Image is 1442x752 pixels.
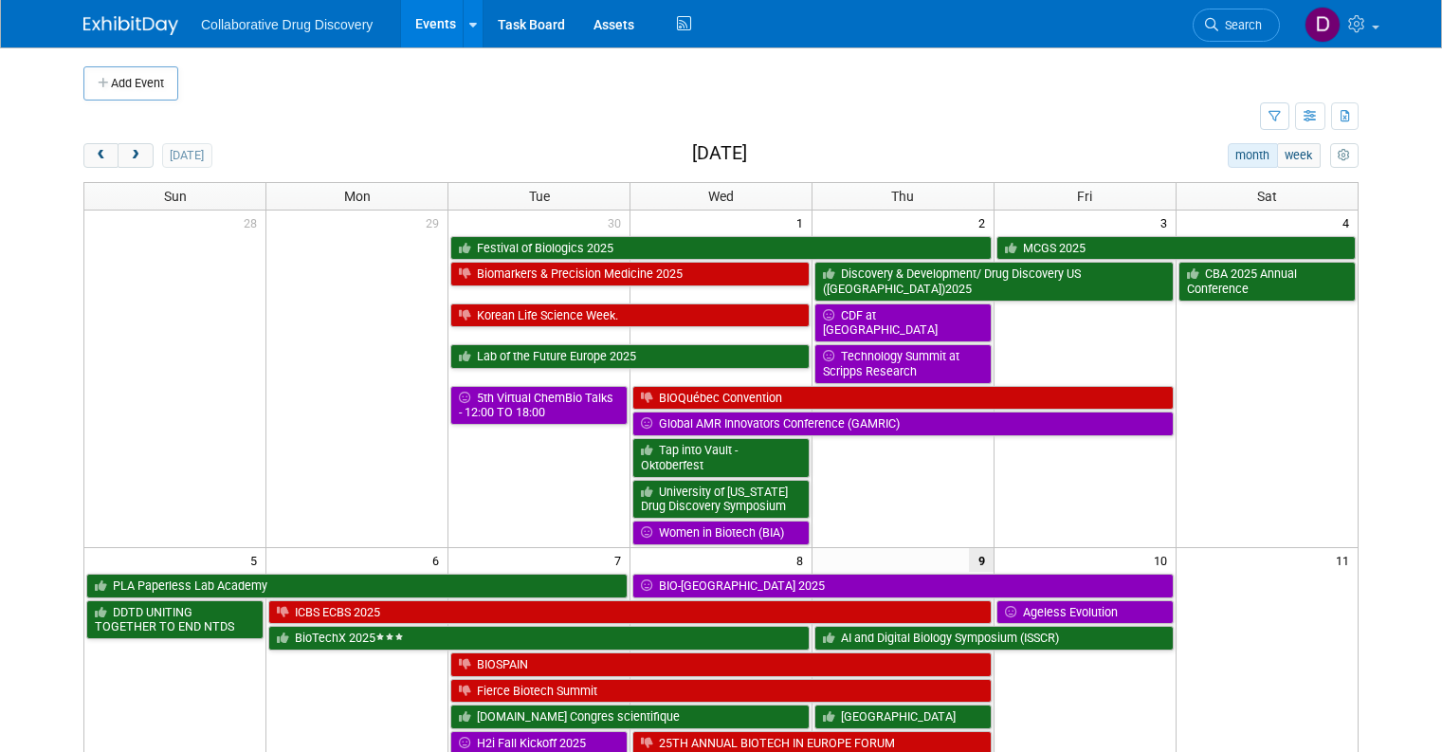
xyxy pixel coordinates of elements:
a: BIOQuébec Convention [632,386,1174,411]
a: Korean Life Science Week. [450,303,810,328]
span: 2 [977,211,994,234]
span: Search [1218,18,1262,32]
button: Add Event [83,66,178,101]
a: Ageless Evolution [996,600,1174,625]
a: MCGS 2025 [996,236,1356,261]
span: 29 [424,211,447,234]
a: Discovery & Development/ Drug Discovery US ([GEOGRAPHIC_DATA])2025 [814,262,1174,301]
span: Fri [1077,189,1092,204]
span: 10 [1152,548,1176,572]
span: 9 [969,548,994,572]
span: Sat [1257,189,1277,204]
a: Fierce Biotech Summit [450,679,992,704]
button: myCustomButton [1330,143,1359,168]
button: week [1277,143,1321,168]
span: 28 [242,211,265,234]
span: 4 [1341,211,1358,234]
span: 30 [606,211,630,234]
a: Biomarkers & Precision Medicine 2025 [450,262,810,286]
span: 7 [612,548,630,572]
a: BIOSPAIN [450,652,992,677]
a: [DOMAIN_NAME] Congres scientifique [450,705,810,729]
a: 5th Virtual ChemBio Talks - 12:00 TO 18:00 [450,386,628,425]
a: Lab of the Future Europe 2025 [450,344,810,369]
span: 6 [430,548,447,572]
span: Mon [344,189,371,204]
span: Wed [708,189,734,204]
a: University of [US_STATE] Drug Discovery Symposium [632,480,810,519]
button: month [1228,143,1278,168]
a: [GEOGRAPHIC_DATA] [814,705,992,729]
a: AI and Digital Biology Symposium (ISSCR) [814,626,1174,651]
button: prev [83,143,119,168]
span: 8 [794,548,812,572]
button: next [118,143,153,168]
span: Collaborative Drug Discovery [201,17,373,32]
button: [DATE] [162,143,212,168]
span: Sun [164,189,187,204]
i: Personalize Calendar [1338,150,1350,162]
a: Technology Summit at Scripps Research [814,344,992,383]
span: 5 [248,548,265,572]
img: Daniel Castro [1305,7,1341,43]
a: Global AMR Innovators Conference (GAMRIC) [632,412,1174,436]
a: Search [1193,9,1280,42]
span: Tue [529,189,550,204]
h2: [DATE] [692,143,747,164]
a: BIO‑[GEOGRAPHIC_DATA] 2025 [632,574,1174,598]
span: 1 [794,211,812,234]
a: Tap into Vault - Oktoberfest [632,438,810,477]
a: CBA 2025 Annual Conference [1178,262,1356,301]
span: 11 [1334,548,1358,572]
a: ICBS ECBS 2025 [268,600,991,625]
a: DDTD UNITING TOGETHER TO END NTDS [86,600,264,639]
img: ExhibitDay [83,16,178,35]
a: Festival of Biologics 2025 [450,236,992,261]
a: Women in Biotech (BIA) [632,521,810,545]
span: 3 [1159,211,1176,234]
span: Thu [891,189,914,204]
a: BioTechX 2025 [268,626,810,651]
a: CDF at [GEOGRAPHIC_DATA] [814,303,992,342]
a: PLA Paperless Lab Academy [86,574,628,598]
